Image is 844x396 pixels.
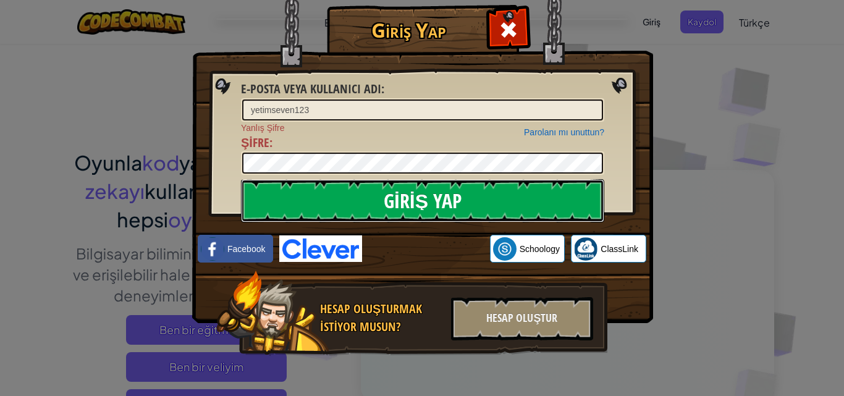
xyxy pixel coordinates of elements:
[279,235,362,262] img: clever-logo-blue.png
[201,237,224,261] img: facebook_small.png
[241,80,384,98] label: :
[241,179,604,222] input: Giriş Yap
[227,243,265,255] span: Facebook
[241,134,272,152] label: :
[330,19,487,41] h1: Giriş Yap
[320,300,444,335] div: Hesap oluşturmak istiyor musun?
[241,134,269,151] span: Şifre
[362,235,490,263] iframe: Sign in with Google Button
[241,122,604,134] span: Yanlış Şifre
[524,127,604,137] a: Parolanı mı unuttun?
[493,237,517,261] img: schoology.png
[574,237,597,261] img: classlink-logo-small.png
[520,243,560,255] span: Schoology
[451,297,593,340] div: Hesap Oluştur
[601,243,638,255] span: ClassLink
[241,80,381,97] span: E-posta veya kullanıcı adı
